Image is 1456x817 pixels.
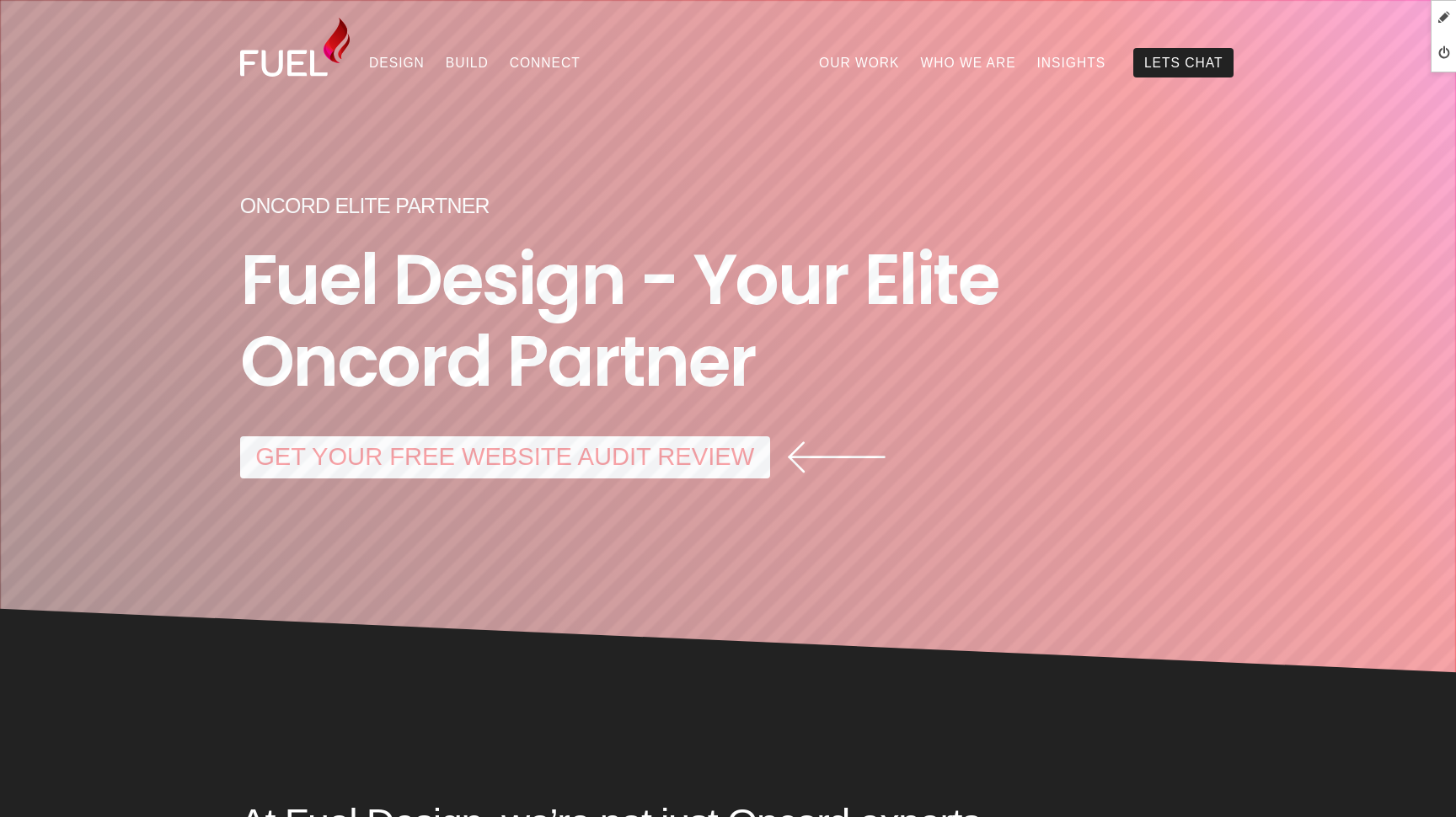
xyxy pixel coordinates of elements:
[435,48,499,77] a: Build
[1133,48,1234,77] a: Lets Chat
[910,48,1026,77] a: Who We Are
[359,48,436,77] a: Design
[1026,48,1116,77] a: Insights
[809,48,910,77] a: Our Work
[240,18,350,77] img: Fuel Design Ltd - Website design and development company in North Shore, Auckland
[499,48,591,77] a: Connect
